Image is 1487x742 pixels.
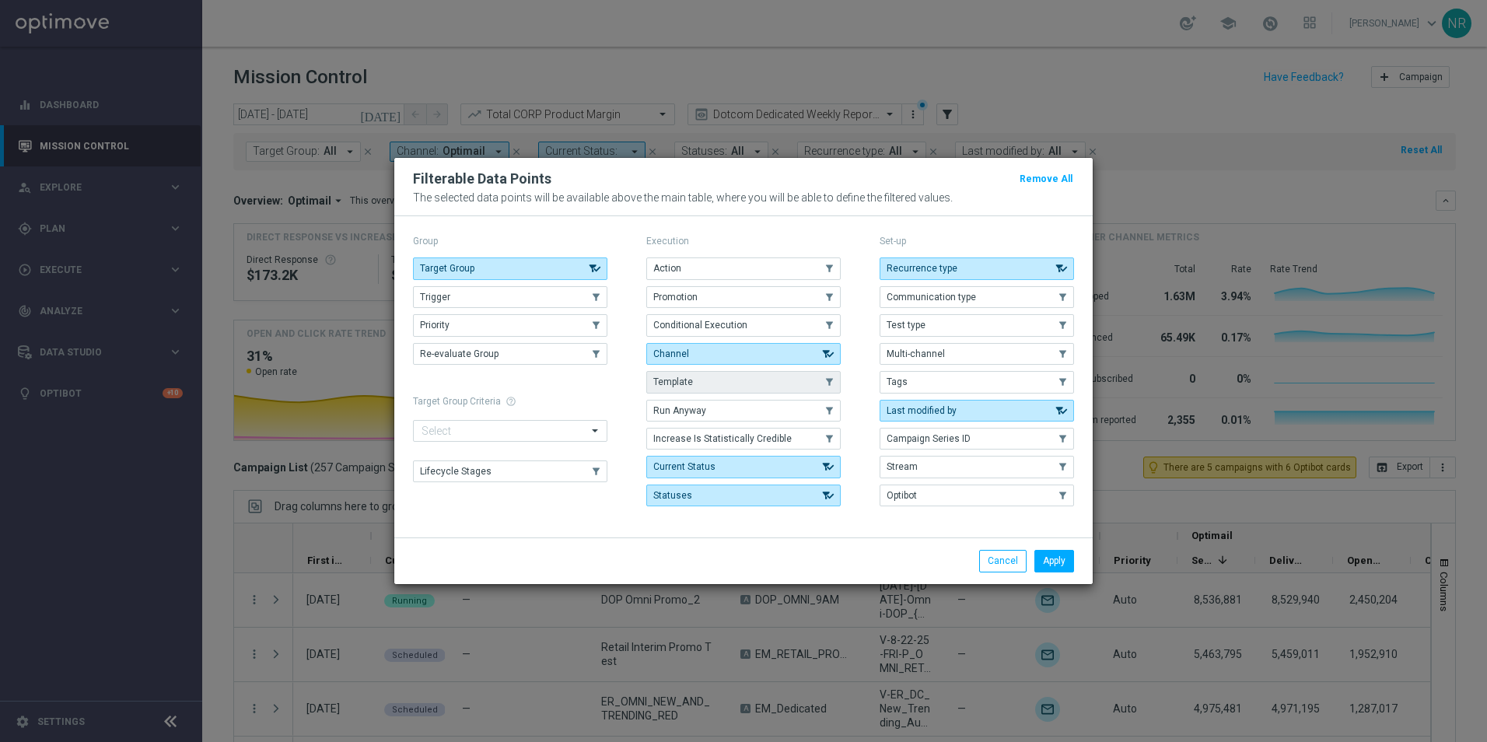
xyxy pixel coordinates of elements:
span: Run Anyway [653,405,706,416]
button: Priority [413,314,607,336]
button: Tags [880,371,1074,393]
span: Target Group [420,263,474,274]
span: Template [653,376,693,387]
button: Target Group [413,257,607,279]
span: Stream [887,461,918,472]
button: Current Status [646,456,841,478]
button: Stream [880,456,1074,478]
span: Conditional Execution [653,320,747,331]
button: Re-evaluate Group [413,343,607,365]
span: help_outline [506,396,516,407]
button: Increase Is Statistically Credible [646,428,841,450]
span: Optibot [887,490,917,501]
span: Statuses [653,490,692,501]
h1: Target Group Criteria [413,396,607,407]
button: Communication type [880,286,1074,308]
span: Last modified by [887,405,957,416]
button: Campaign Series ID [880,428,1074,450]
span: Priority [420,320,450,331]
button: Trigger [413,286,607,308]
button: Lifecycle Stages [413,460,607,482]
span: Lifecycle Stages [420,466,492,477]
button: Last modified by [880,400,1074,422]
button: Run Anyway [646,400,841,422]
button: Conditional Execution [646,314,841,336]
h2: Filterable Data Points [413,170,551,188]
span: Current Status [653,461,716,472]
span: Re-evaluate Group [420,348,499,359]
button: Statuses [646,485,841,506]
button: Remove All [1018,170,1074,187]
span: Increase Is Statistically Credible [653,433,792,444]
span: Test type [887,320,925,331]
button: Cancel [979,550,1027,572]
button: Recurrence type [880,257,1074,279]
span: Trigger [420,292,450,303]
p: The selected data points will be available above the main table, where you will be able to define... [413,191,1074,204]
button: Channel [646,343,841,365]
p: Execution [646,235,841,247]
button: Promotion [646,286,841,308]
span: Action [653,263,681,274]
p: Set-up [880,235,1074,247]
button: Apply [1034,550,1074,572]
span: Recurrence type [887,263,957,274]
span: Tags [887,376,908,387]
button: Multi-channel [880,343,1074,365]
button: Test type [880,314,1074,336]
button: Template [646,371,841,393]
span: Multi-channel [887,348,945,359]
span: Promotion [653,292,698,303]
button: Action [646,257,841,279]
span: Communication type [887,292,976,303]
button: Optibot [880,485,1074,506]
p: Group [413,235,607,247]
span: Channel [653,348,689,359]
span: Campaign Series ID [887,433,971,444]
